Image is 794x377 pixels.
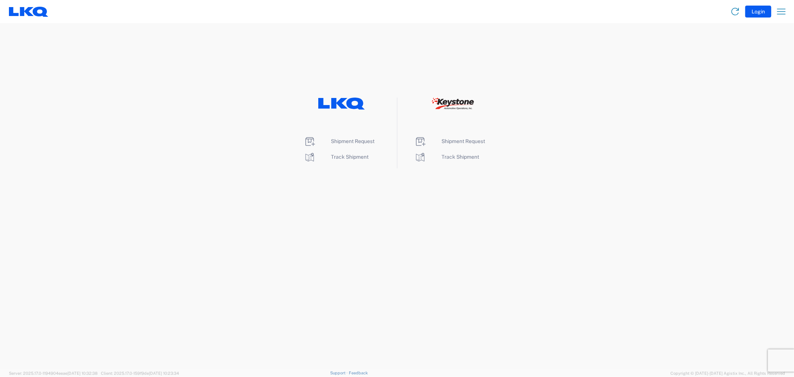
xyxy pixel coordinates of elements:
span: Shipment Request [442,138,485,144]
a: Support [330,371,349,375]
span: [DATE] 10:23:34 [149,371,179,376]
span: Server: 2025.17.0-1194904eeae [9,371,98,376]
span: Track Shipment [442,154,479,160]
span: Client: 2025.17.0-159f9de [101,371,179,376]
a: Track Shipment [304,154,369,160]
a: Feedback [349,371,368,375]
span: Shipment Request [331,138,375,144]
a: Shipment Request [414,138,485,144]
button: Login [745,6,771,18]
span: [DATE] 10:32:38 [67,371,98,376]
a: Track Shipment [414,154,479,160]
span: Track Shipment [331,154,369,160]
a: Shipment Request [304,138,375,144]
span: Copyright © [DATE]-[DATE] Agistix Inc., All Rights Reserved [670,370,785,377]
